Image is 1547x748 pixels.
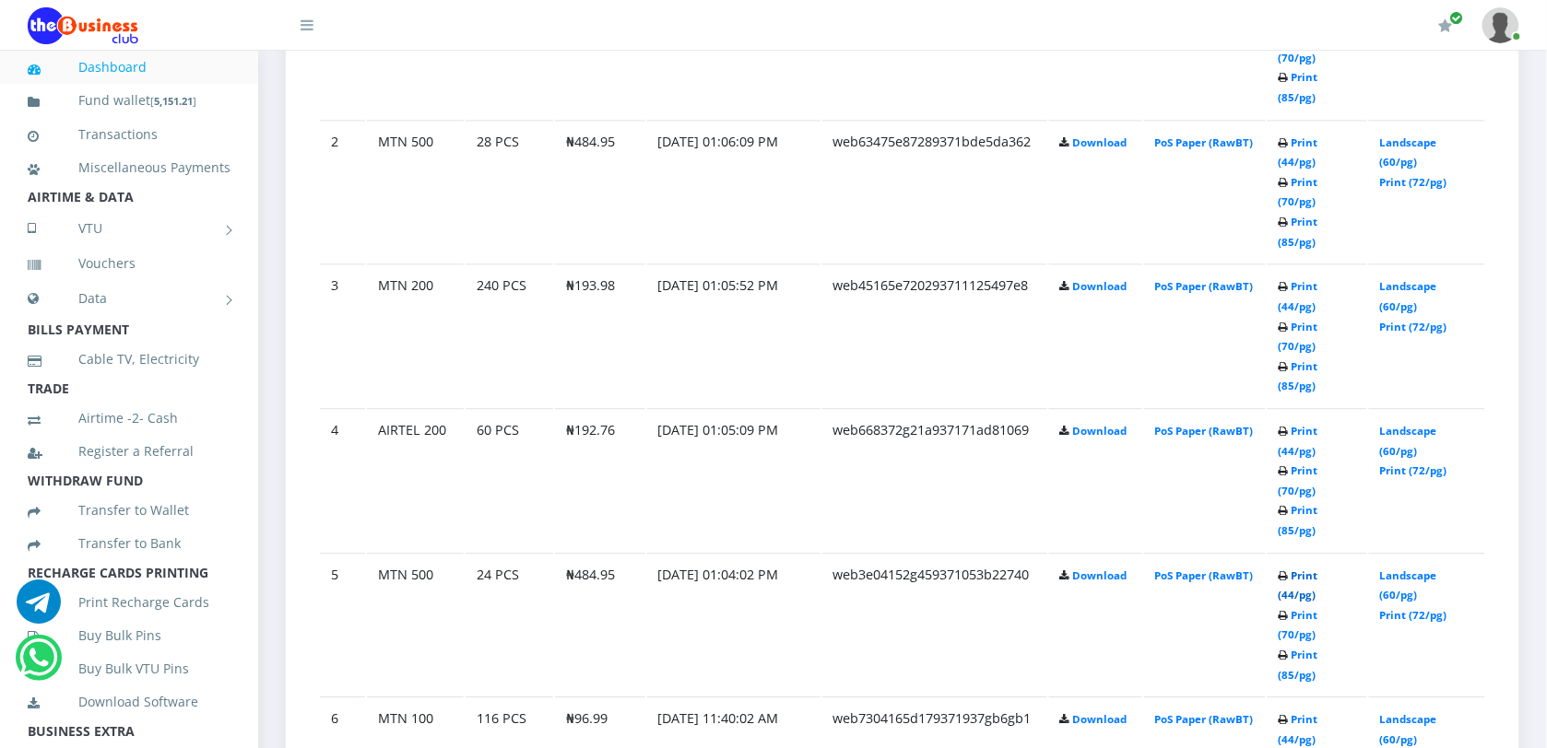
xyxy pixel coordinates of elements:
[28,146,230,189] a: Miscellaneous Payments
[647,408,821,551] td: [DATE] 01:05:09 PM
[28,681,230,723] a: Download Software
[1439,18,1453,33] i: Renew/Upgrade Subscription
[555,263,644,406] td: ₦193.98
[28,242,230,285] a: Vouchers
[1155,568,1254,582] a: PoS Paper (RawBT)
[1279,135,1318,169] a: Print (44/pg)
[19,649,57,680] a: Chat for support
[822,408,1047,551] td: web668372g21a937171ad81069
[28,397,230,439] a: Airtime -2- Cash
[1155,279,1254,293] a: PoS Paper (RawBT)
[1279,568,1318,602] a: Print (44/pg)
[466,120,553,263] td: 28 PCS
[320,263,365,406] td: 3
[1380,135,1437,169] a: Landscape (60/pg)
[1279,463,1318,497] a: Print (70/pg)
[28,79,230,123] a: Fund wallet[5,151.21]
[28,46,230,88] a: Dashboard
[17,593,61,624] a: Chat for support
[150,94,196,108] small: [ ]
[28,338,230,380] a: Cable TV, Electricity
[647,120,821,263] td: [DATE] 01:06:09 PM
[1380,463,1447,477] a: Print (72/pg)
[1279,70,1318,104] a: Print (85/pg)
[28,489,230,532] a: Transfer to Wallet
[1155,424,1254,438] a: PoS Paper (RawBT)
[28,648,230,690] a: Buy Bulk VTU Pins
[1073,279,1128,293] a: Download
[28,205,230,251] a: VTU
[822,553,1047,695] td: web3e04152g459371053b22740
[1279,608,1318,642] a: Print (70/pg)
[28,275,230,321] a: Data
[1279,424,1318,458] a: Print (44/pg)
[1380,424,1437,458] a: Landscape (60/pg)
[466,553,553,695] td: 24 PCS
[822,263,1047,406] td: web45165e720293711125497e8
[28,614,230,657] a: Buy Bulk Pins
[647,263,821,406] td: [DATE] 01:05:52 PM
[367,263,464,406] td: MTN 200
[1380,568,1437,602] a: Landscape (60/pg)
[28,7,138,44] img: Logo
[1380,320,1447,333] a: Print (72/pg)
[320,408,365,551] td: 4
[1482,7,1519,43] img: User
[555,553,644,695] td: ₦484.95
[555,120,644,263] td: ₦484.95
[1380,712,1437,746] a: Landscape (60/pg)
[555,408,644,551] td: ₦192.76
[28,581,230,624] a: Print Recharge Cards
[28,522,230,565] a: Transfer to Bank
[1450,11,1464,25] span: Renew/Upgrade Subscription
[1073,135,1128,149] a: Download
[1380,279,1437,313] a: Landscape (60/pg)
[1279,503,1318,537] a: Print (85/pg)
[320,120,365,263] td: 2
[647,553,821,695] td: [DATE] 01:04:02 PM
[1380,175,1447,189] a: Print (72/pg)
[1279,279,1318,313] a: Print (44/pg)
[1155,135,1254,149] a: PoS Paper (RawBT)
[1279,215,1318,249] a: Print (85/pg)
[28,113,230,156] a: Transactions
[1380,608,1447,622] a: Print (72/pg)
[1279,359,1318,393] a: Print (85/pg)
[367,120,464,263] td: MTN 500
[1279,712,1318,746] a: Print (44/pg)
[1073,424,1128,438] a: Download
[154,94,193,108] b: 5,151.21
[1279,175,1318,209] a: Print (70/pg)
[320,553,365,695] td: 5
[466,408,553,551] td: 60 PCS
[1073,712,1128,726] a: Download
[367,553,464,695] td: MTN 500
[1279,30,1318,64] a: Print (70/pg)
[1155,712,1254,726] a: PoS Paper (RawBT)
[466,263,553,406] td: 240 PCS
[1279,648,1318,682] a: Print (85/pg)
[1279,320,1318,354] a: Print (70/pg)
[367,408,464,551] td: AIRTEL 200
[822,120,1047,263] td: web63475e87289371bde5da362
[1073,568,1128,582] a: Download
[28,430,230,473] a: Register a Referral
